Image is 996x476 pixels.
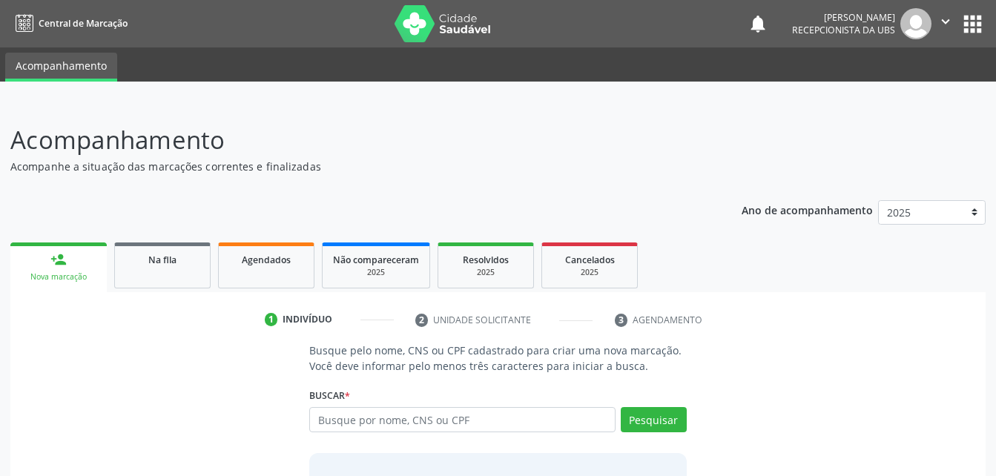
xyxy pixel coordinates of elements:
p: Acompanhe a situação das marcações correntes e finalizadas [10,159,693,174]
span: Cancelados [565,254,615,266]
img: img [900,8,931,39]
div: 2025 [553,267,627,278]
button: Pesquisar [621,407,687,432]
p: Acompanhamento [10,122,693,159]
label: Buscar [309,384,350,407]
div: Nova marcação [21,271,96,282]
a: Central de Marcação [10,11,128,36]
div: person_add [50,251,67,268]
button:  [931,8,960,39]
button: apps [960,11,986,37]
span: Resolvidos [463,254,509,266]
span: Central de Marcação [39,17,128,30]
span: Agendados [242,254,291,266]
button: notifications [748,13,768,34]
span: Recepcionista da UBS [792,24,895,36]
div: [PERSON_NAME] [792,11,895,24]
span: Não compareceram [333,254,419,266]
p: Ano de acompanhamento [742,200,873,219]
div: 2025 [333,267,419,278]
i:  [937,13,954,30]
p: Busque pelo nome, CNS ou CPF cadastrado para criar uma nova marcação. Você deve informar pelo men... [309,343,686,374]
div: 2025 [449,267,523,278]
span: Na fila [148,254,177,266]
div: 1 [265,313,278,326]
a: Acompanhamento [5,53,117,82]
div: Indivíduo [283,313,332,326]
input: Busque por nome, CNS ou CPF [309,407,615,432]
